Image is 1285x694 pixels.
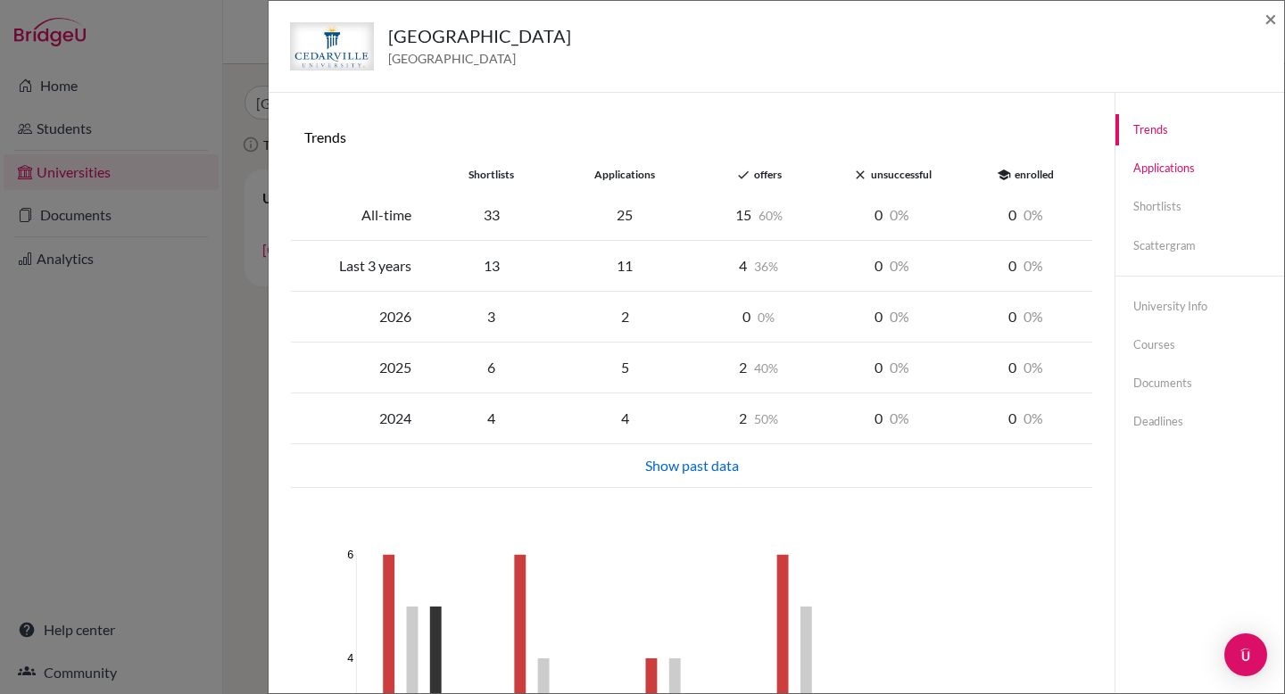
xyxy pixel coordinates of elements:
[825,204,959,226] div: 0
[871,168,932,181] span: unsuccessful
[291,357,425,378] div: 2025
[1024,206,1043,223] span: 0
[1115,191,1284,222] a: Shortlists
[558,306,692,327] div: 2
[1024,308,1043,325] span: 0
[425,408,559,429] div: 4
[1115,114,1284,145] a: Trends
[1224,633,1267,676] div: Open Intercom Messenger
[1115,291,1284,322] a: University info
[347,549,353,561] text: 6
[388,49,571,68] span: [GEOGRAPHIC_DATA]
[825,306,959,327] div: 0
[558,167,692,183] div: applications
[558,357,692,378] div: 5
[1024,359,1043,376] span: 0
[1024,409,1043,426] span: 0
[1264,5,1277,31] span: ×
[291,255,425,277] div: Last 3 years
[959,306,1093,327] div: 0
[425,357,559,378] div: 6
[425,167,559,183] div: shortlists
[1115,230,1284,261] a: Scattergram
[304,128,1079,145] h6: Trends
[558,204,692,226] div: 25
[890,206,909,223] span: 0
[890,308,909,325] span: 0
[754,411,778,426] span: 50
[959,255,1093,277] div: 0
[759,208,783,223] span: 60
[692,255,825,277] div: 4
[692,408,825,429] div: 2
[754,360,778,376] span: 40
[959,204,1093,226] div: 0
[825,357,959,378] div: 0
[1115,368,1284,399] a: Documents
[558,408,692,429] div: 4
[302,455,1082,476] div: Show past data
[1115,329,1284,360] a: Courses
[347,653,353,665] text: 4
[425,306,559,327] div: 3
[997,168,1011,182] i: school
[291,306,425,327] div: 2026
[692,204,825,226] div: 15
[959,408,1093,429] div: 0
[736,168,750,182] i: done
[1264,8,1277,29] button: Close
[1024,257,1043,274] span: 0
[825,408,959,429] div: 0
[959,357,1093,378] div: 0
[290,22,374,70] img: us_ced_h4mmgc27.jpeg
[825,255,959,277] div: 0
[692,357,825,378] div: 2
[692,306,825,327] div: 0
[853,168,867,182] i: close
[754,168,782,181] span: offers
[890,257,909,274] span: 0
[758,310,775,325] span: 0
[890,409,909,426] span: 0
[388,22,571,49] h5: [GEOGRAPHIC_DATA]
[1115,406,1284,437] a: Deadlines
[425,255,559,277] div: 13
[754,259,778,274] span: 36
[1115,153,1284,184] a: Applications
[425,204,559,226] div: 33
[291,204,425,226] div: All-time
[890,359,909,376] span: 0
[558,255,692,277] div: 11
[1015,168,1054,181] span: enrolled
[291,408,425,429] div: 2024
